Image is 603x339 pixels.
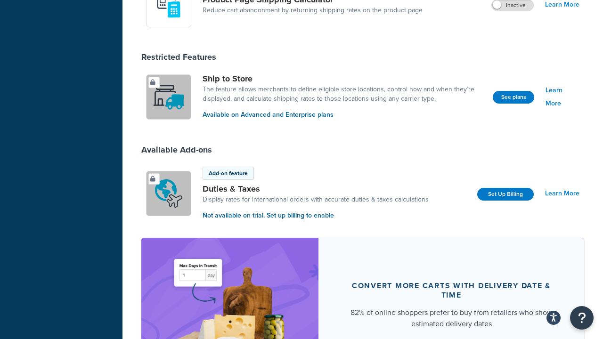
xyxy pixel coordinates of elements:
[203,110,485,120] p: Available on Advanced and Enterprise plans
[546,84,579,110] a: Learn More
[570,306,594,330] button: Open Resource Center
[203,85,485,104] a: The feature allows merchants to define eligible store locations, control how and when they’re dis...
[203,6,423,15] a: Reduce cart abandonment by returning shipping rates on the product page
[141,52,216,62] div: Restricted Features
[203,184,429,194] a: Duties & Taxes
[477,188,534,201] a: Set Up Billing
[203,210,429,221] p: Not available on trial. Set up billing to enable
[545,187,579,200] a: Learn More
[341,281,562,300] div: Convert more carts with delivery date & time
[209,169,248,178] p: Add-on feature
[203,195,429,204] a: Display rates for international orders with accurate duties & taxes calculations
[203,73,485,84] a: Ship to Store
[141,145,212,155] div: Available Add-ons
[341,307,562,330] div: 82% of online shoppers prefer to buy from retailers who show estimated delivery dates
[493,91,534,104] button: See plans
